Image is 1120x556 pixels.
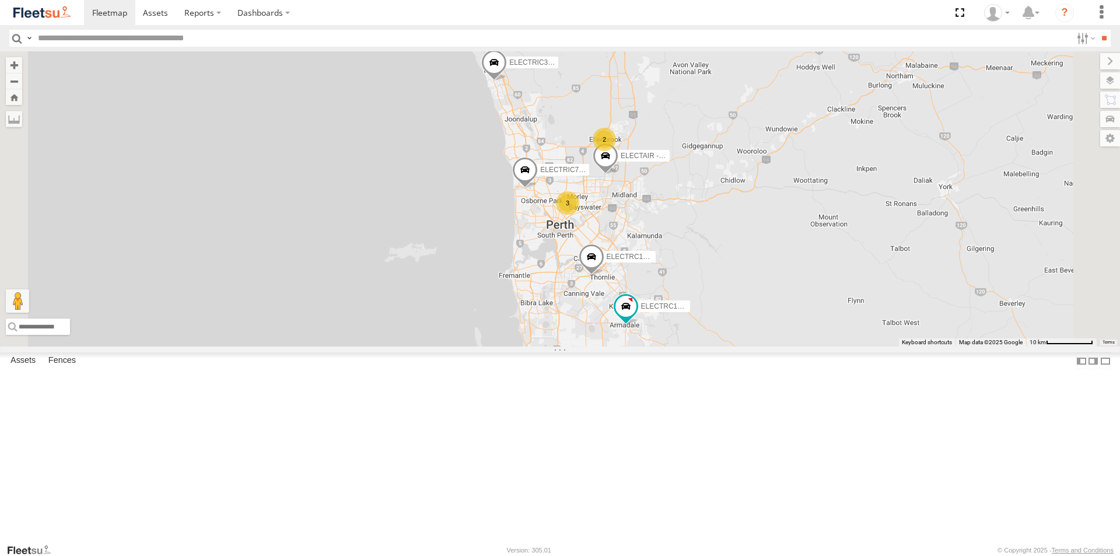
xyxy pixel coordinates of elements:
i: ? [1055,4,1074,22]
button: Zoom Home [6,89,22,105]
label: Map Settings [1100,130,1120,146]
span: ELECTRIC3 - [PERSON_NAME] [509,58,611,67]
div: Version: 305.01 [507,547,551,554]
button: Drag Pegman onto the map to open Street View [6,289,29,313]
span: Map data ©2025 Google [959,339,1023,345]
label: Fences [43,353,82,369]
label: Measure [6,111,22,127]
div: 2 [593,128,616,151]
label: Hide Summary Table [1100,352,1111,369]
button: Zoom in [6,57,22,73]
button: Map Scale: 10 km per 77 pixels [1026,338,1097,347]
button: Zoom out [6,73,22,89]
label: Assets [5,353,41,369]
a: Terms and Conditions [1052,547,1114,554]
span: 10 km [1030,339,1046,345]
div: Wayne Betts [980,4,1014,22]
span: ELECTRC16 - [PERSON_NAME] [641,302,745,310]
label: Search Filter Options [1072,30,1097,47]
a: Visit our Website [6,544,60,556]
button: Keyboard shortcuts [902,338,952,347]
div: © Copyright 2025 - [998,547,1114,554]
a: Terms [1102,340,1115,344]
label: Dock Summary Table to the Right [1087,352,1099,369]
label: Search Query [24,30,34,47]
span: ELECTRC12 - [PERSON_NAME] [607,253,711,261]
div: 3 [556,191,579,215]
img: fleetsu-logo-horizontal.svg [12,5,72,20]
span: ELECTAIR - Riaan [621,152,679,160]
label: Dock Summary Table to the Left [1076,352,1087,369]
span: ELECTRIC7 - [PERSON_NAME] [540,166,642,174]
